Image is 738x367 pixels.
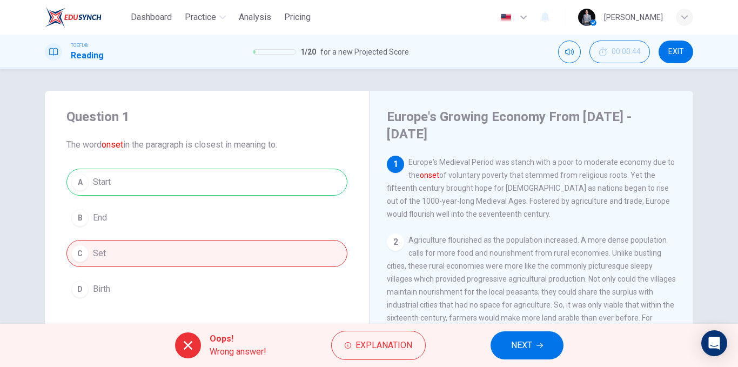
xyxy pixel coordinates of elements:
[511,338,532,353] span: NEXT
[499,14,513,22] img: en
[668,48,684,56] span: EXIT
[284,11,311,24] span: Pricing
[300,45,316,58] span: 1 / 20
[558,41,581,63] div: Mute
[210,332,266,345] span: Oops!
[185,11,216,24] span: Practice
[420,171,439,179] font: onset
[387,158,675,218] span: Europe's Medieval Period was stanch with a poor to moderate economy due to the of voluntary pover...
[589,41,650,63] div: Hide
[210,345,266,358] span: Wrong answer!
[66,138,347,151] span: The word in the paragraph is closest in meaning to:
[320,45,409,58] span: for a new Projected Score
[331,331,426,360] button: Explanation
[126,8,176,27] button: Dashboard
[387,236,676,348] span: Agriculture flourished as the population increased. A more dense population calls for more food a...
[131,11,172,24] span: Dashboard
[234,8,276,27] button: Analysis
[280,8,315,27] button: Pricing
[71,42,88,49] span: TOEFL®
[180,8,230,27] button: Practice
[491,331,563,359] button: NEXT
[239,11,271,24] span: Analysis
[387,156,404,173] div: 1
[102,139,123,150] font: onset
[578,9,595,26] img: Profile picture
[612,48,641,56] span: 00:00:44
[387,108,673,143] h4: Europe's Growing Economy From [DATE] - [DATE]
[355,338,412,353] span: Explanation
[604,11,663,24] div: [PERSON_NAME]
[701,330,727,356] div: Open Intercom Messenger
[589,41,650,63] button: 00:00:44
[71,49,104,62] h1: Reading
[659,41,693,63] button: EXIT
[45,6,126,28] a: EduSynch logo
[45,6,102,28] img: EduSynch logo
[66,108,347,125] h4: Question 1
[387,233,404,251] div: 2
